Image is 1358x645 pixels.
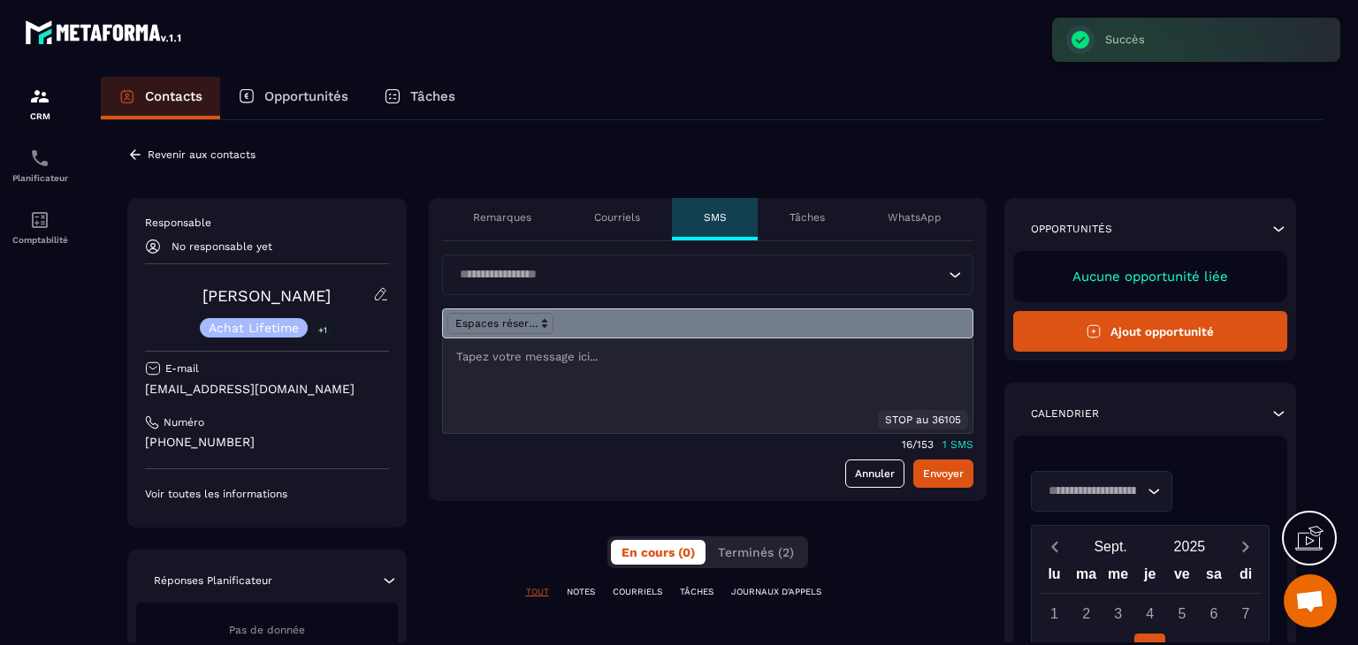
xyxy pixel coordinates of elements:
p: Tâches [790,210,825,224]
div: lu [1038,562,1070,593]
p: +1 [312,321,333,339]
p: Aucune opportunité liée [1031,269,1270,285]
img: scheduler [29,148,50,169]
div: ve [1166,562,1198,593]
a: Contacts [101,77,220,119]
div: di [1230,562,1262,593]
p: CRM [4,111,75,121]
p: WhatsApp [888,210,942,224]
a: Opportunités [220,77,366,119]
p: TÂCHES [680,586,713,598]
a: formationformationCRM [4,72,75,134]
button: Open years overlay [1150,531,1229,562]
p: TOUT [526,586,549,598]
a: [PERSON_NAME] [202,286,331,305]
a: schedulerschedulerPlanificateur [4,134,75,196]
button: Terminés (2) [707,540,805,565]
button: Previous month [1039,535,1072,558]
div: 5 [1166,598,1197,629]
div: 6 [1198,598,1229,629]
input: Search for option [454,265,944,285]
p: Courriels [594,210,640,224]
span: Terminés (2) [718,545,794,559]
div: je [1134,562,1166,593]
div: STOP au 36105 [878,410,968,429]
p: E-mail [165,361,199,376]
p: Tâches [410,88,455,104]
p: Planificateur [4,173,75,183]
p: Opportunités [1031,222,1112,236]
p: [PHONE_NUMBER] [145,434,389,451]
button: Envoyer [913,459,973,488]
div: Search for option [442,254,973,295]
div: 3 [1102,598,1133,629]
p: COURRIELS [613,586,662,598]
div: 4 [1134,598,1165,629]
p: JOURNAUX D'APPELS [731,586,821,598]
a: Tâches [366,77,473,119]
p: Remarques [473,210,531,224]
p: SMS [704,210,727,224]
img: formation [29,86,50,107]
p: 16/ [902,438,917,451]
button: Next month [1229,535,1262,558]
p: [EMAIL_ADDRESS][DOMAIN_NAME] [145,381,389,398]
p: 1 SMS [942,438,973,451]
img: logo [25,16,184,48]
input: Search for option [1042,482,1143,501]
img: accountant [29,209,50,231]
div: sa [1198,562,1230,593]
p: Revenir aux contacts [148,148,256,161]
p: Comptabilité [4,235,75,245]
p: Calendrier [1031,406,1099,421]
div: 7 [1230,598,1261,629]
a: accountantaccountantComptabilité [4,196,75,258]
p: Responsable [145,216,389,230]
a: Annuler [845,459,904,488]
p: No responsable yet [172,240,272,253]
span: Pas de donnée [229,624,305,636]
p: 153 [917,438,934,451]
div: ma [1071,562,1102,593]
p: Réponses Planificateur [154,573,272,588]
p: Achat Lifetime [209,322,299,334]
span: En cours (0) [622,545,695,559]
p: Contacts [145,88,202,104]
button: Ajout opportunité [1013,311,1288,352]
div: 1 [1039,598,1070,629]
button: En cours (0) [611,540,706,565]
div: Search for option [1031,471,1172,512]
p: NOTES [567,586,595,598]
div: 2 [1071,598,1102,629]
p: Numéro [164,415,204,429]
div: me [1102,562,1134,593]
button: Open months overlay [1072,531,1150,562]
p: Opportunités [264,88,348,104]
p: Voir toutes les informations [145,487,389,501]
div: Ouvrir le chat [1284,574,1337,627]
